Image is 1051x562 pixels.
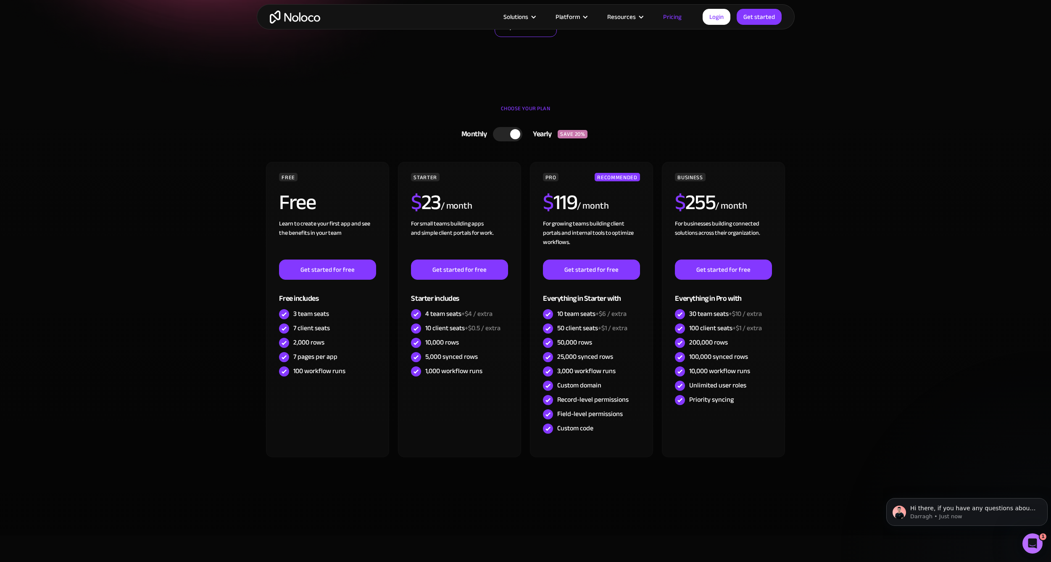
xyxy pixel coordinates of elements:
div: 100 client seats [689,323,762,333]
div: 100,000 synced rows [689,352,748,361]
div: 4 team seats [425,309,493,318]
a: Pricing [653,11,692,22]
a: home [270,11,320,24]
div: Platform [556,11,580,22]
div: 200,000 rows [689,338,728,347]
div: 25,000 synced rows [557,352,613,361]
a: Login [703,9,730,25]
div: 1,000 workflow runs [425,366,482,376]
div: Unlimited user roles [689,381,746,390]
div: 10 client seats [425,323,500,333]
div: Everything in Pro with [675,280,772,307]
div: BUSINESS [675,173,705,181]
div: For growing teams building client portals and internal tools to optimize workflows. [543,219,640,260]
div: Monthly [451,128,493,140]
span: +$1 / extra [598,322,627,334]
h2: 119 [543,192,577,213]
div: Free includes [279,280,376,307]
div: Solutions [503,11,528,22]
div: Custom domain [557,381,601,390]
div: Custom code [557,424,593,433]
span: $ [543,183,553,222]
div: Field-level permissions [557,409,623,419]
span: +$6 / extra [595,308,627,320]
div: 2,000 rows [293,338,324,347]
iframe: Intercom live chat [1022,533,1043,554]
div: Priority syncing [689,395,734,404]
div: 5,000 synced rows [425,352,478,361]
div: STARTER [411,173,439,181]
div: For small teams building apps and simple client portals for work. ‍ [411,219,508,260]
div: SAVE 20% [558,130,587,138]
div: Platform [545,11,597,22]
div: 30 team seats [689,309,762,318]
span: +$10 / extra [729,308,762,320]
div: 10,000 workflow runs [689,366,750,376]
div: / month [715,199,747,213]
div: FREE [279,173,298,181]
div: 50,000 rows [557,338,592,347]
a: Get started for free [675,260,772,280]
div: 50 client seats [557,323,627,333]
div: 7 client seats [293,323,330,333]
div: Yearly [522,128,558,140]
div: 7 pages per app [293,352,337,361]
div: Learn to create your first app and see the benefits in your team ‍ [279,219,376,260]
a: Get started [737,9,782,25]
div: 10 team seats [557,309,627,318]
div: Resources [597,11,653,22]
h2: Free [279,192,316,213]
div: Solutions [493,11,545,22]
div: / month [441,199,472,213]
div: 100 workflow runs [293,366,345,376]
div: 3 team seats [293,309,329,318]
a: Get started for free [411,260,508,280]
span: $ [675,183,685,222]
span: +$1 / extra [732,322,762,334]
div: For businesses building connected solutions across their organization. ‍ [675,219,772,260]
div: 3,000 workflow runs [557,366,616,376]
h2: 23 [411,192,441,213]
div: RECOMMENDED [595,173,640,181]
div: CHOOSE YOUR PLAN [265,102,786,123]
span: +$4 / extra [461,308,493,320]
div: PRO [543,173,558,181]
h2: 255 [675,192,715,213]
span: 1 [1040,533,1046,540]
iframe: Intercom notifications message [883,480,1051,539]
a: Get started for free [543,260,640,280]
div: 10,000 rows [425,338,459,347]
div: Starter includes [411,280,508,307]
div: Record-level permissions [557,395,629,404]
span: $ [411,183,421,222]
div: Resources [607,11,636,22]
div: Everything in Starter with [543,280,640,307]
div: / month [577,199,608,213]
span: +$0.5 / extra [465,322,500,334]
a: Get started for free [279,260,376,280]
